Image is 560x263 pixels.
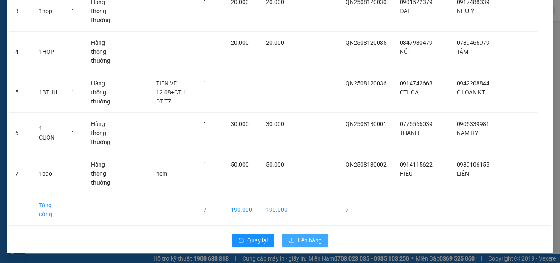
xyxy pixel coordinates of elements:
span: ĐẠT [400,8,410,14]
span: 50.000 [231,161,249,168]
span: HIẾU [400,170,412,177]
span: 1 [71,48,75,55]
td: Hàng thông thường [84,153,121,194]
span: 1 [203,161,207,168]
button: uploadLên hàng [282,234,328,247]
span: 1 [71,130,75,136]
li: VP [GEOGRAPHIC_DATA] [57,44,109,71]
td: 190.000 [260,194,294,226]
span: 0914742668 [400,80,433,87]
span: 0905339981 [457,121,489,127]
li: VP Quy Nhơn [4,44,57,53]
span: 50.000 [266,161,284,168]
span: 1 [71,89,75,96]
td: 7 [339,194,393,226]
b: BX Trung [GEOGRAPHIC_DATA], [GEOGRAPHIC_DATA], [GEOGRAPHIC_DATA] [4,55,55,115]
span: 20.000 [231,39,249,46]
span: 0775566039 [400,121,433,127]
span: NỮ [400,48,409,55]
td: Hàng thông thường [84,113,121,153]
span: QN2508130002 [346,161,387,168]
li: Xe khách Mộc Thảo [4,4,119,35]
span: environment [4,55,10,61]
span: NHƯ Ý [457,8,474,14]
td: 1HOP [32,32,65,72]
span: nem [156,170,167,177]
span: 0789466979 [457,39,489,46]
img: logo.jpg [4,4,33,33]
span: QN2508130001 [346,121,387,127]
span: 1 [203,80,207,87]
span: TIEN VE 12.08+CTU DT T7 [156,80,185,105]
button: rollbackQuay lại [232,234,274,247]
td: 1bao [32,153,65,194]
span: 0914115622 [400,161,433,168]
span: 0942208844 [457,80,489,87]
td: 5 [9,72,32,113]
span: 1 [203,121,207,127]
td: Tổng cộng [32,194,65,226]
span: 1 [71,8,75,14]
span: 1 [71,170,75,177]
span: QN2508120036 [346,80,387,87]
span: QN2508120035 [346,39,387,46]
span: upload [289,238,295,244]
td: 4 [9,32,32,72]
td: 1BTHU [32,72,65,113]
span: CTHOA [400,89,419,96]
span: Lên hàng [298,236,322,245]
span: 0347930479 [400,39,433,46]
span: NAM HY [457,130,478,136]
span: 1 [203,39,207,46]
td: 6 [9,113,32,153]
span: 30.000 [266,121,284,127]
span: 20.000 [266,39,284,46]
td: 1 CUON [32,113,65,153]
span: 0989106155 [457,161,489,168]
span: LIÊN [457,170,469,177]
td: 7 [197,194,224,226]
span: C LOAN KT [457,89,485,96]
span: rollback [238,238,244,244]
span: Quay lại [247,236,268,245]
td: Hàng thông thường [84,32,121,72]
td: 190.000 [224,194,260,226]
td: Hàng thông thường [84,72,121,113]
span: 30.000 [231,121,249,127]
td: 7 [9,153,32,194]
span: THANH [400,130,419,136]
span: TÂM [457,48,468,55]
